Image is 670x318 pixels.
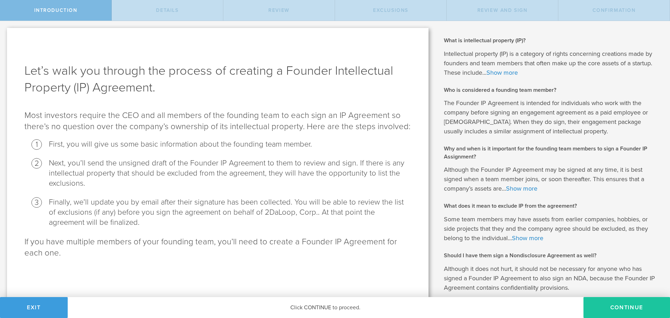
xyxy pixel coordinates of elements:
[24,236,411,259] p: If you have multiple members of your founding team, you’ll need to create a Founder IP Agreement ...
[444,37,660,44] h2: What is intellectual property (IP)?
[49,139,411,149] li: First, you will give us some basic information about the founding team member.
[486,69,518,76] a: Show more
[444,252,660,259] h2: Should I have them sign a Nondisclosure Agreement as well?
[593,7,636,13] span: Confirmation
[444,86,660,94] h2: Who is considered a founding team member?
[444,145,660,161] h2: Why and when is it important for the founding team members to sign a Founder IP Assignment?
[268,7,290,13] span: Review
[512,234,543,242] a: Show more
[444,264,660,293] p: Although it does not hurt, it should not be necessary for anyone who has signed a Founder IP Agre...
[444,98,660,136] p: The Founder IP Agreement is intended for individuals who work with the company before signing an ...
[444,202,660,210] h2: What does it mean to exclude IP from the agreement?
[68,297,583,318] div: Click CONTINUE to proceed.
[49,197,411,228] li: Finally, we’ll update you by email after their signature has been collected. You will be able to ...
[444,49,660,77] p: Intellectual property (IP) is a category of rights concerning creations made by founders and team...
[506,185,537,192] a: Show more
[477,7,528,13] span: Review and Sign
[444,215,660,243] p: Some team members may have assets from earlier companies, hobbies, or side projects that they and...
[583,297,670,318] button: Continue
[373,7,408,13] span: Exclusions
[24,110,411,132] p: Most investors require the CEO and all members of the founding team to each sign an IP Agreement ...
[444,165,660,193] p: Although the Founder IP Agreement may be signed at any time, it is best signed when a team member...
[49,158,411,188] li: Next, you’ll send the unsigned draft of the Founder IP Agreement to them to review and sign. If t...
[24,62,411,96] h1: Let’s walk you through the process of creating a Founder Intellectual Property (IP) Agreement.
[34,7,77,13] span: Introduction
[156,7,178,13] span: Details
